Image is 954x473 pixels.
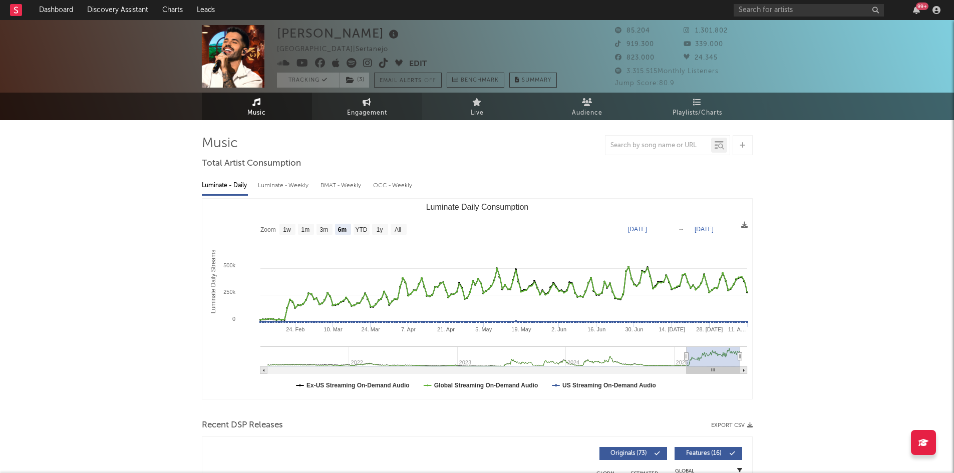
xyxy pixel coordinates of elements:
[422,93,532,120] a: Live
[615,55,655,61] span: 823.000
[210,250,217,313] text: Luminate Daily Streams
[426,203,528,211] text: Luminate Daily Consumption
[916,3,928,10] div: 99 +
[394,226,401,233] text: All
[471,107,484,119] span: Live
[684,55,718,61] span: 24.345
[605,142,711,150] input: Search by song name or URL
[355,226,367,233] text: YTD
[695,226,714,233] text: [DATE]
[522,78,551,83] span: Summary
[615,80,675,87] span: Jump Score: 80.9
[202,177,248,194] div: Luminate - Daily
[606,450,652,456] span: Originals ( 73 )
[277,44,400,56] div: [GEOGRAPHIC_DATA] | Sertanejo
[424,78,436,84] em: Off
[306,382,410,389] text: Ex-US Streaming On-Demand Audio
[202,158,301,170] span: Total Artist Consumption
[361,326,380,332] text: 24. Mar
[447,73,504,88] a: Benchmark
[312,93,422,120] a: Engagement
[461,75,499,87] span: Benchmark
[260,226,276,233] text: Zoom
[551,326,566,332] text: 2. Jun
[684,28,728,34] span: 1.301.802
[374,73,442,88] button: Email AlertsOff
[615,68,719,75] span: 3.315.515 Monthly Listeners
[277,73,340,88] button: Tracking
[277,25,401,42] div: [PERSON_NAME]
[913,6,920,14] button: 99+
[376,226,383,233] text: 1y
[223,289,235,295] text: 250k
[258,177,310,194] div: Luminate - Weekly
[562,382,656,389] text: US Streaming On-Demand Audio
[599,447,667,460] button: Originals(73)
[615,41,654,48] span: 919.300
[321,177,363,194] div: BMAT - Weekly
[437,326,455,332] text: 21. Apr
[673,107,722,119] span: Playlists/Charts
[511,326,531,332] text: 19. May
[202,199,752,399] svg: Luminate Daily Consumption
[625,326,643,332] text: 30. Jun
[324,326,343,332] text: 10. Mar
[283,226,291,233] text: 1w
[223,262,235,268] text: 500k
[628,226,647,233] text: [DATE]
[409,58,427,71] button: Edit
[373,177,413,194] div: OCC - Weekly
[587,326,605,332] text: 16. Jun
[320,226,328,233] text: 3m
[728,326,746,332] text: 11. A…
[247,107,266,119] span: Music
[286,326,304,332] text: 24. Feb
[532,93,643,120] a: Audience
[643,93,753,120] a: Playlists/Charts
[696,326,723,332] text: 28. [DATE]
[509,73,557,88] button: Summary
[684,41,723,48] span: 339.000
[681,450,727,456] span: Features ( 16 )
[340,73,369,88] button: (3)
[202,93,312,120] a: Music
[678,226,684,233] text: →
[572,107,602,119] span: Audience
[340,73,370,88] span: ( 3 )
[675,447,742,460] button: Features(16)
[659,326,685,332] text: 14. [DATE]
[347,107,387,119] span: Engagement
[734,4,884,17] input: Search for artists
[202,419,283,431] span: Recent DSP Releases
[711,422,753,428] button: Export CSV
[615,28,650,34] span: 85.204
[338,226,346,233] text: 6m
[301,226,309,233] text: 1m
[232,316,235,322] text: 0
[475,326,492,332] text: 5. May
[401,326,415,332] text: 7. Apr
[434,382,538,389] text: Global Streaming On-Demand Audio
